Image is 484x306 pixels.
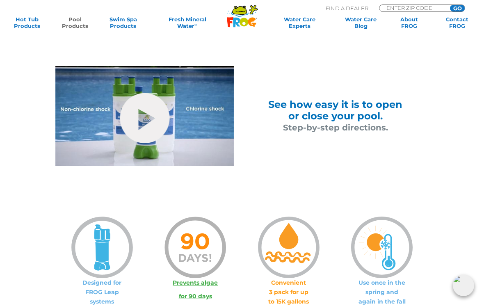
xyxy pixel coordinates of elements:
[164,217,226,278] img: icon-90-days-orange
[55,66,234,166] img: leap-wake-up-hibernate-video-still-v2
[326,5,368,12] p: Find A Dealer
[56,16,94,29] a: PoolProducts
[268,16,331,29] a: Water CareExperts
[390,16,428,29] a: AboutFROG
[173,279,218,286] a: Prevents algae
[105,16,142,29] a: Swim SpaProducts
[194,22,197,27] sup: ∞
[268,98,402,110] span: See how easy it is to open
[342,16,379,29] a: Water CareBlog
[153,16,222,29] a: Fresh MineralWater∞
[438,16,476,29] a: ContactFROG
[450,5,465,11] input: GO
[453,275,474,296] img: openIcon
[288,110,383,122] span: or close your pool.
[386,5,441,11] input: Zip Code Form
[283,123,388,132] span: Step-by-step directions.
[258,217,320,278] img: icon-preventative
[71,217,133,278] img: icon-wakeup-container
[8,16,46,29] a: Hot TubProducts
[351,217,413,278] img: icon-spring-fall-v2
[179,292,212,300] a: for 90 days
